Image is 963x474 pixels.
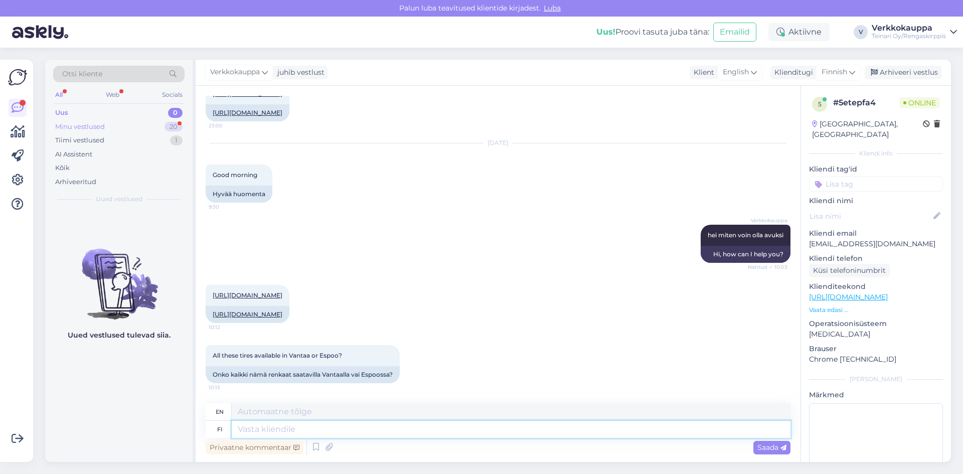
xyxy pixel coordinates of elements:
[809,354,943,365] p: Chrome [TECHNICAL_ID]
[104,88,121,101] div: Web
[809,177,943,192] input: Lisa tag
[55,108,68,118] div: Uus
[708,231,783,239] span: hei miten voin olla avuksi
[818,100,822,108] span: 5
[206,366,400,383] div: Onko kaikki nämä renkaat saatavilla Vantaalla vai Espoossa?
[45,231,193,321] img: No chats
[809,292,888,301] a: [URL][DOMAIN_NAME]
[872,24,957,40] a: VerkkokauppaTeinari Oy/Rengaskirppis
[96,195,142,204] span: Uued vestlused
[62,69,102,79] span: Otsi kliente
[757,443,786,452] span: Saada
[209,203,246,211] span: 9:30
[168,108,183,118] div: 0
[209,122,246,129] span: 23:00
[865,66,942,79] div: Arhiveeri vestlus
[68,330,171,341] p: Uued vestlused tulevad siia.
[596,27,615,37] b: Uus!
[206,441,303,454] div: Privaatne kommentaar
[55,149,92,160] div: AI Assistent
[872,24,946,32] div: Verkkokauppa
[822,67,847,78] span: Finnish
[812,119,923,140] div: [GEOGRAPHIC_DATA], [GEOGRAPHIC_DATA]
[809,329,943,340] p: [MEDICAL_DATA]
[213,109,282,116] a: [URL][DOMAIN_NAME]
[768,23,830,41] div: Aktiivne
[170,135,183,145] div: 1
[206,138,790,147] div: [DATE]
[770,67,813,78] div: Klienditugi
[55,177,96,187] div: Arhiveeritud
[809,239,943,249] p: [EMAIL_ADDRESS][DOMAIN_NAME]
[809,164,943,175] p: Kliendi tag'id
[55,135,104,145] div: Tiimi vestlused
[899,97,940,108] span: Online
[213,171,257,179] span: Good morning
[713,23,756,42] button: Emailid
[809,390,943,400] p: Märkmed
[833,97,899,109] div: # 5etepfa4
[809,253,943,264] p: Kliendi telefon
[541,4,564,13] span: Luba
[53,88,65,101] div: All
[55,122,105,132] div: Minu vestlused
[209,384,246,391] span: 10:13
[165,122,183,132] div: 20
[690,67,714,78] div: Klient
[854,25,868,39] div: V
[748,263,787,271] span: Nähtud ✓ 10:03
[210,67,260,78] span: Verkkokauppa
[209,324,246,331] span: 10:12
[216,403,224,420] div: en
[750,217,787,224] span: Verkkokauppa
[273,67,325,78] div: juhib vestlust
[596,26,709,38] div: Proovi tasuta juba täna:
[809,281,943,292] p: Klienditeekond
[160,88,185,101] div: Socials
[809,344,943,354] p: Brauser
[213,310,282,318] a: [URL][DOMAIN_NAME]
[723,67,749,78] span: English
[213,352,342,359] span: All these tires available in Vantaa or Espoo?
[809,305,943,314] p: Vaata edasi ...
[872,32,946,40] div: Teinari Oy/Rengaskirppis
[809,196,943,206] p: Kliendi nimi
[217,421,222,438] div: fi
[809,264,890,277] div: Küsi telefoninumbrit
[810,211,931,222] input: Lisa nimi
[206,186,272,203] div: Hyvää huomenta
[55,163,70,173] div: Kõik
[8,68,27,87] img: Askly Logo
[809,149,943,158] div: Kliendi info
[701,246,790,263] div: Hi, how can I help you?
[809,228,943,239] p: Kliendi email
[809,375,943,384] div: [PERSON_NAME]
[809,319,943,329] p: Operatsioonisüsteem
[213,291,282,299] a: [URL][DOMAIN_NAME]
